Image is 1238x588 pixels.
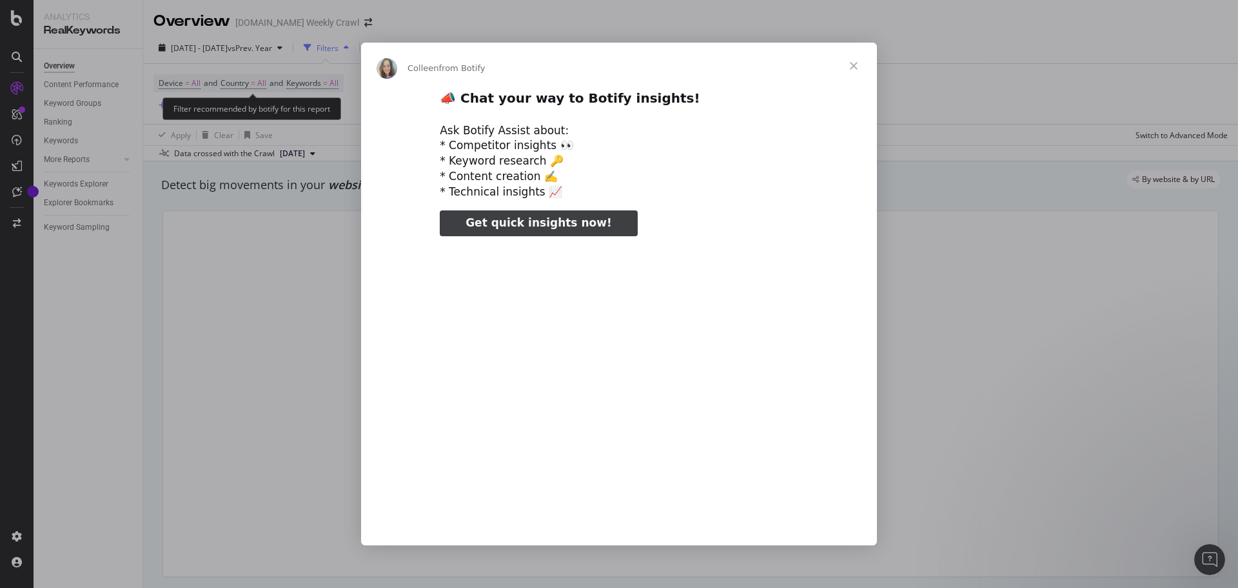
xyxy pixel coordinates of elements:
span: from Botify [439,63,486,73]
h2: 📣 Chat your way to Botify insights! [440,90,798,114]
video: Play video [350,247,888,516]
img: Profile image for Colleen [377,58,397,79]
span: Close [830,43,877,89]
span: Get quick insights now! [466,216,611,229]
div: Ask Botify Assist about: * Competitor insights 👀 * Keyword research 🔑 * Content creation ✍️ * Tec... [440,123,798,200]
span: Colleen [408,63,439,73]
a: Get quick insights now! [440,210,637,236]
